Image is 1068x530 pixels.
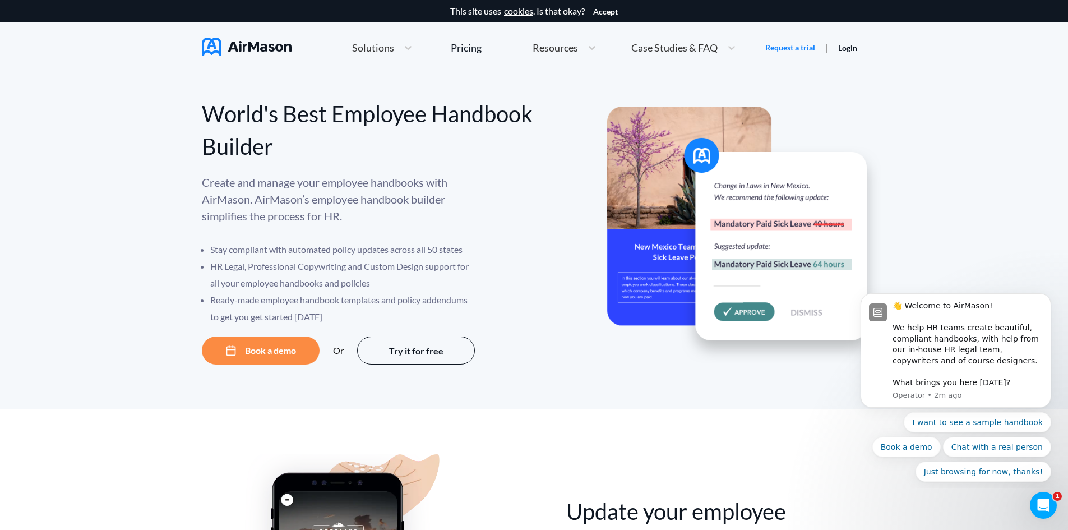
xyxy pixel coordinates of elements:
iframe: Intercom live chat [1030,492,1057,519]
span: Case Studies & FAQ [631,43,718,53]
span: | [825,42,828,53]
button: Accept cookies [593,7,618,16]
a: Login [838,43,857,53]
div: Pricing [451,43,482,53]
button: Try it for free [357,337,475,365]
p: Create and manage your employee handbooks with AirMason. AirMason’s employee handbook builder sim... [202,174,477,224]
img: hero-banner [607,107,882,364]
div: World's Best Employee Handbook Builder [202,98,534,163]
a: cookies [504,6,533,16]
div: Or [333,345,344,356]
span: 1 [1053,492,1062,501]
iframe: Intercom notifications message [844,283,1068,488]
li: HR Legal, Professional Copywriting and Custom Design support for all your employee handbooks and ... [210,258,477,292]
span: Resources [533,43,578,53]
button: Book a demo [202,337,320,365]
span: Solutions [352,43,394,53]
li: Ready-made employee handbook templates and policy addendums to get you get started [DATE] [210,292,477,325]
a: Pricing [451,38,482,58]
li: Stay compliant with automated policy updates across all 50 states [210,241,477,258]
img: AirMason Logo [202,38,292,56]
a: Request a trial [765,42,815,53]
